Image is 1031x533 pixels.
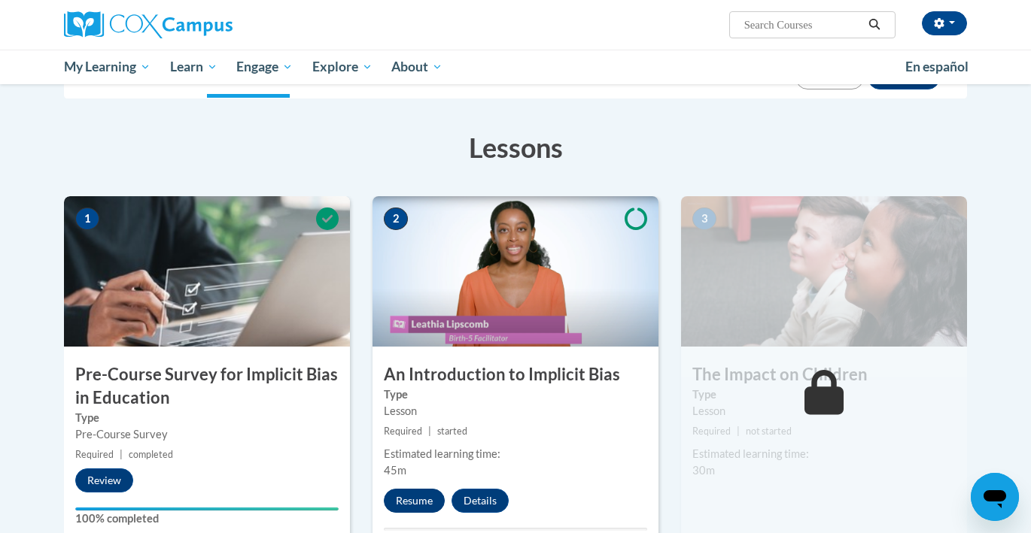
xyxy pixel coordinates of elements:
button: Details [452,489,509,513]
label: Type [384,386,647,403]
img: Cox Campus [64,11,233,38]
a: En español [896,51,978,83]
h3: An Introduction to Implicit Bias [373,363,658,386]
span: En español [905,59,969,74]
img: Course Image [681,196,967,347]
span: completed [129,449,173,460]
span: Required [384,425,422,437]
span: 2 [384,207,408,230]
span: | [428,425,431,437]
label: 100% completed [75,510,339,527]
img: Course Image [373,196,658,347]
div: Your progress [75,507,339,510]
h3: Pre-Course Survey for Implicit Bias in Education [64,363,350,410]
span: Explore [312,58,373,76]
span: Required [75,449,114,460]
span: 45m [384,464,406,477]
label: Type [75,410,339,426]
img: Course Image [64,196,350,347]
span: | [737,425,740,437]
a: My Learning [54,50,160,84]
span: About [391,58,443,76]
a: Engage [227,50,303,84]
button: Resume [384,489,445,513]
div: Estimated learning time: [384,446,647,462]
div: Lesson [384,403,647,419]
a: About [382,50,453,84]
div: Main menu [41,50,990,84]
span: 1 [75,207,99,230]
div: Lesson [692,403,956,419]
span: 3 [692,207,716,230]
a: Cox Campus [64,11,350,38]
span: Required [692,425,731,437]
button: Search [863,16,886,34]
div: Estimated learning time: [692,446,956,462]
h3: Lessons [64,129,967,166]
div: Pre-Course Survey [75,426,339,443]
h3: The Impact on Children [681,363,967,386]
span: | [120,449,123,460]
span: 30m [692,464,715,477]
button: Review [75,468,133,492]
a: Explore [303,50,382,84]
span: not started [746,425,792,437]
iframe: Button to launch messaging window [971,473,1019,521]
a: Learn [160,50,227,84]
label: Type [692,386,956,403]
span: My Learning [64,58,151,76]
span: Learn [170,58,217,76]
input: Search Courses [743,16,863,34]
button: Account Settings [922,11,967,35]
span: Engage [236,58,293,76]
span: started [437,425,467,437]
